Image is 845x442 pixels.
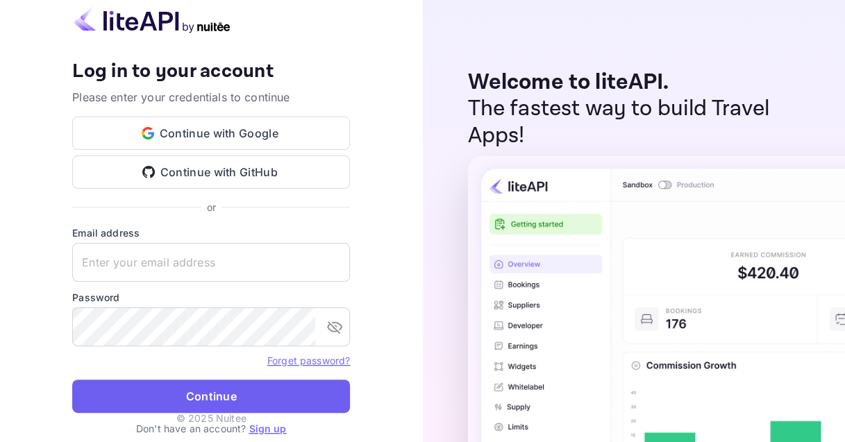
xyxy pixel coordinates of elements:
[72,243,350,282] input: Enter your email address
[136,423,246,434] ya-tr-span: Don't have an account?
[267,355,350,366] ya-tr-span: Forget password?
[72,380,350,413] button: Continue
[176,412,246,424] ya-tr-span: © 2025 Nuitee
[72,227,140,239] ya-tr-span: Email address
[72,58,274,84] ya-tr-span: Log in to your account
[249,423,286,434] a: Sign up
[186,387,237,406] ya-tr-span: Continue
[72,6,232,33] img: liteapi
[468,94,770,149] ya-tr-span: The fastest way to build Travel Apps!
[72,117,350,150] button: Continue with Google
[321,313,349,341] button: toggle password visibility
[72,291,119,303] ya-tr-span: Password
[160,124,278,143] ya-tr-span: Continue with Google
[72,90,290,104] ya-tr-span: Please enter your credentials to continue
[72,155,350,189] button: Continue with GitHub
[468,68,669,96] ya-tr-span: Welcome to liteAPI.
[267,353,350,367] a: Forget password?
[160,163,278,182] ya-tr-span: Continue with GitHub
[207,201,216,213] ya-tr-span: or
